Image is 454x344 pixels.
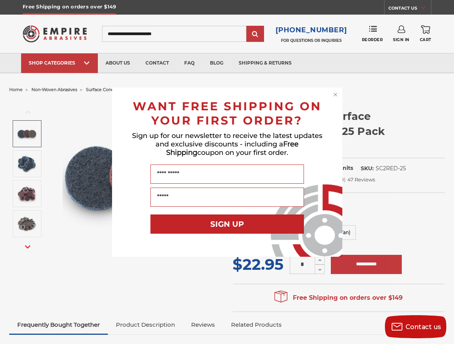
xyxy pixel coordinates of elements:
[133,99,322,128] span: WANT FREE SHIPPING ON YOUR FIRST ORDER?
[406,323,441,331] span: Contact us
[166,140,299,157] span: Free Shipping
[385,315,446,338] button: Contact us
[132,131,322,157] span: Sign up for our newsletter to receive the latest updates and exclusive discounts - including a co...
[332,91,339,98] button: Close dialog
[150,214,304,234] button: SIGN UP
